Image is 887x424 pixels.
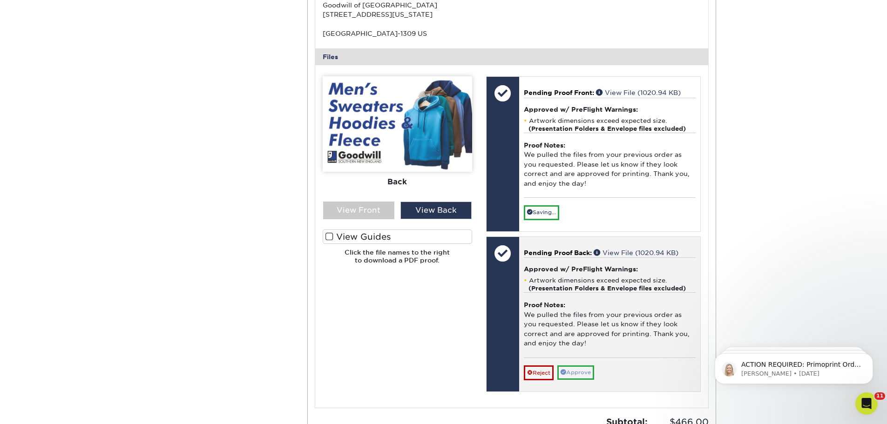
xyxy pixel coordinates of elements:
[524,276,696,292] li: Artwork dimensions exceed expected size.
[701,334,887,399] iframe: Intercom notifications message
[557,365,594,380] a: Approve
[528,285,686,292] strong: (Presentation Folders & Envelope files excluded)
[596,89,681,96] a: View File (1020.94 KB)
[323,249,472,271] h6: Click the file names to the right to download a PDF proof.
[524,117,696,133] li: Artwork dimensions exceed expected size.
[400,202,472,219] div: View Back
[315,48,708,65] div: Files
[2,396,79,421] iframe: Google Customer Reviews
[594,249,678,256] a: View File (1020.94 KB)
[524,141,565,149] strong: Proof Notes:
[528,125,686,132] strong: (Presentation Folders & Envelope files excluded)
[323,229,472,244] label: View Guides
[524,133,696,197] div: We pulled the files from your previous order as you requested. Please let us know if they look co...
[524,89,594,96] span: Pending Proof Front:
[855,392,878,415] iframe: Intercom live chat
[524,292,696,357] div: We pulled the files from your previous order as you requested. Please let us know if they look co...
[524,301,565,309] strong: Proof Notes:
[524,365,554,380] a: Reject
[524,205,559,220] a: Saving...
[323,202,394,219] div: View Front
[524,249,592,256] span: Pending Proof Back:
[524,106,696,113] h4: Approved w/ PreFlight Warnings:
[323,172,472,192] div: Back
[874,392,885,400] span: 11
[524,265,696,273] h4: Approved w/ PreFlight Warnings:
